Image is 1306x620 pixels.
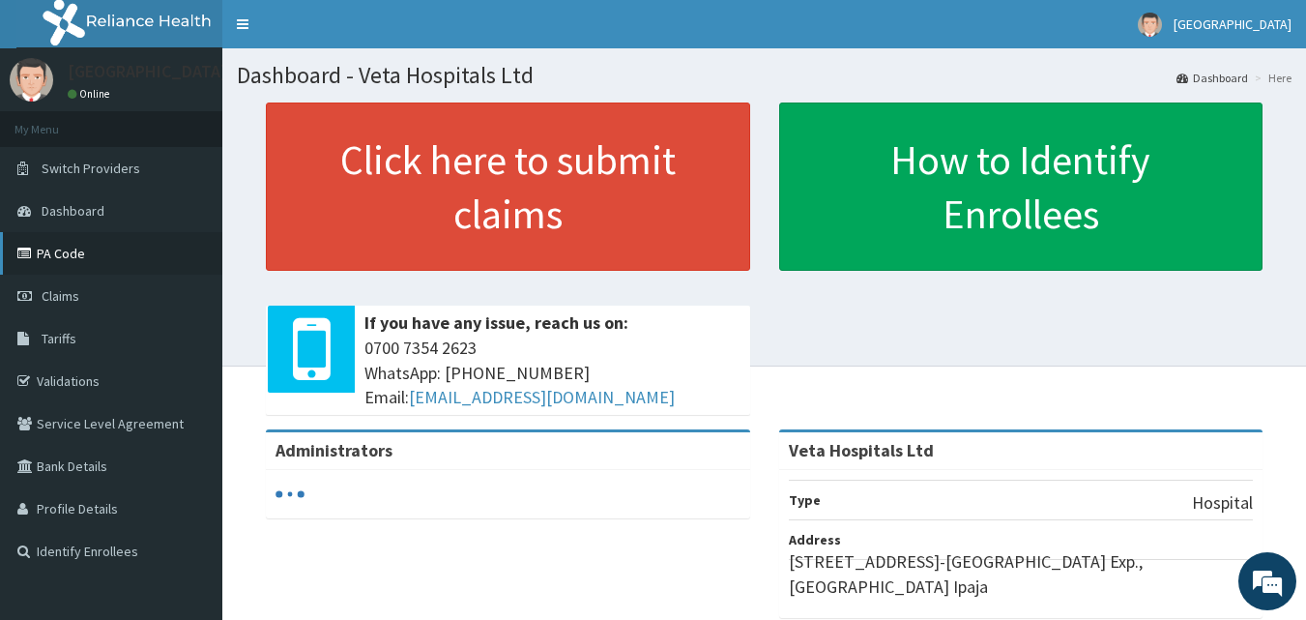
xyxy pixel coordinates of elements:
[1138,13,1162,37] img: User Image
[1174,15,1291,33] span: [GEOGRAPHIC_DATA]
[789,549,1254,599] p: [STREET_ADDRESS]-[GEOGRAPHIC_DATA] Exp., [GEOGRAPHIC_DATA] Ipaja
[1176,70,1248,86] a: Dashboard
[237,63,1291,88] h1: Dashboard - Veta Hospitals Ltd
[789,439,934,461] strong: Veta Hospitals Ltd
[112,187,267,382] span: We're online!
[789,531,841,548] b: Address
[276,480,305,509] svg: audio-loading
[789,491,821,509] b: Type
[10,58,53,102] img: User Image
[1192,490,1253,516] p: Hospital
[42,330,76,347] span: Tariffs
[364,336,740,410] span: 0700 7354 2623 WhatsApp: [PHONE_NUMBER] Email:
[68,63,227,80] p: [GEOGRAPHIC_DATA]
[409,386,675,408] a: [EMAIL_ADDRESS][DOMAIN_NAME]
[364,311,628,334] b: If you have any issue, reach us on:
[317,10,363,56] div: Minimize live chat window
[779,103,1263,271] a: How to Identify Enrollees
[42,202,104,220] span: Dashboard
[68,87,114,101] a: Online
[36,97,78,145] img: d_794563401_company_1708531726252_794563401
[10,414,368,482] textarea: Type your message and hit 'Enter'
[266,103,750,271] a: Click here to submit claims
[276,439,392,461] b: Administrators
[42,287,79,305] span: Claims
[101,108,325,133] div: Chat with us now
[1250,70,1291,86] li: Here
[42,160,140,177] span: Switch Providers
